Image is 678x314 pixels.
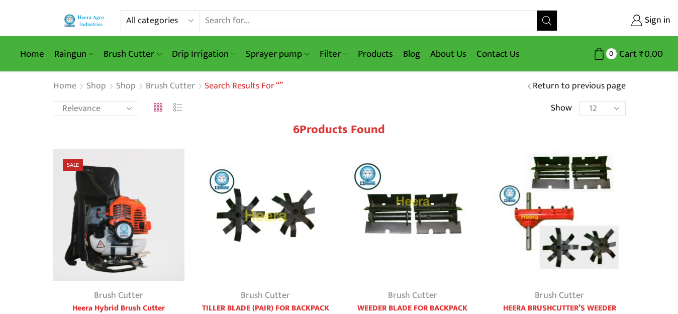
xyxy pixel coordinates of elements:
a: Brush Cutter [99,42,166,66]
a: Products [353,42,398,66]
a: Brush Cutter [94,288,143,303]
img: Tiller Blade for Backpack Brush Cutter [200,149,332,281]
a: Brush Cutter [145,80,196,93]
a: Brush Cutter [535,288,584,303]
a: Raingun [49,42,99,66]
a: Drip Irrigation [167,42,241,66]
a: Home [15,42,49,66]
a: About Us [425,42,471,66]
span: 6 [293,120,300,140]
a: Contact Us [471,42,525,66]
button: Search button [537,11,557,31]
a: Shop [86,80,107,93]
img: Heera Hybrid Brush Cutter [53,149,185,281]
a: Blog [398,42,425,66]
h1: Search results for “” [205,81,283,92]
a: Shop [116,80,136,93]
span: Sign in [642,14,670,27]
nav: Breadcrumb [53,80,283,93]
a: Sprayer pump [241,42,314,66]
bdi: 0.00 [639,46,663,62]
a: Brush Cutter [241,288,290,303]
span: Products found [300,120,385,140]
span: Cart [617,47,637,61]
span: ₹ [639,46,644,62]
a: 0 Cart ₹0.00 [567,45,663,63]
img: Weeder Blade For Brush Cutter [347,149,479,281]
a: Filter [315,42,353,66]
span: Show [551,102,572,115]
input: Search for... [200,11,537,31]
img: Heera Brush Cutter’s Weeder Tiller Gearbox Combo [494,149,626,281]
a: Brush Cutter [388,288,437,303]
select: Shop order [53,101,138,116]
a: Sign in [572,12,670,30]
span: Sale [63,159,83,171]
span: 0 [606,48,617,59]
a: Return to previous page [533,80,626,93]
a: Home [53,80,77,93]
